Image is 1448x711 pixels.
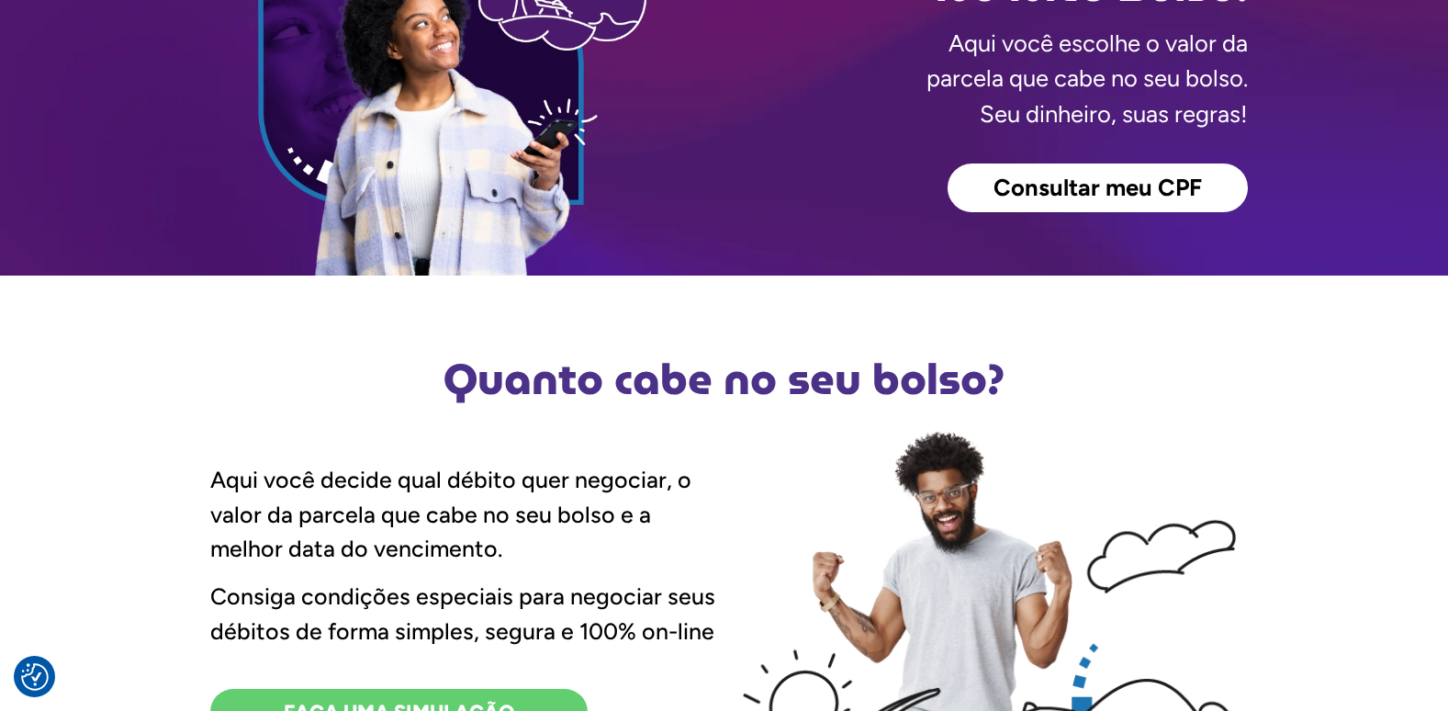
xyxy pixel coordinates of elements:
[926,26,1248,131] p: Aqui você escolhe o valor da parcela que cabe no seu bolso. Seu dinheiro, suas regras!
[948,164,1248,213] a: Consultar meu CPF
[201,358,1248,401] h2: Quanto cabe no seu bolso?
[210,463,724,567] p: Aqui você decide qual débito quer negociar, o valor da parcela que cabe no seu bolso e a melhor d...
[210,580,724,649] p: Consiga condições especiais para negociar seus débitos de forma simples, segura e 100% on-line
[993,176,1202,200] span: Consultar meu CPF
[21,663,49,691] img: Revisit consent button
[21,663,49,691] button: Preferências de consentimento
